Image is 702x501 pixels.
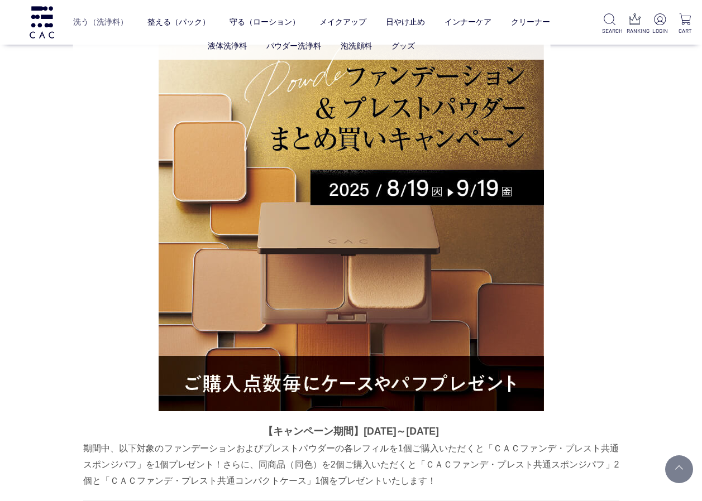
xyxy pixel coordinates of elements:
[73,8,128,36] a: 洗う（洗浄料）
[28,6,56,38] img: logo
[391,41,415,50] a: グッズ
[341,41,372,50] a: 泡洗顔料
[266,41,321,50] a: パウダー洗浄料
[677,13,693,35] a: CART
[652,13,668,35] a: LOGIN
[386,8,425,36] a: 日やけ止め
[602,13,618,35] a: SEARCH
[230,8,300,36] a: 守る（ローション）
[677,27,693,35] p: CART
[147,8,210,36] a: 整える（パック）
[83,440,619,489] p: 期間中、以下対象のファンデーションおよびプレストパウダーの各レフィルを1個ご購入いただくと「ＣＡＣファンデ・プレスト共通スポンジパフ」を1個プレゼント！さらに、同商品（同色）を2個ご購入いただく...
[602,27,618,35] p: SEARCH
[445,8,491,36] a: インナーケア
[511,8,550,36] a: クリーナー
[627,27,643,35] p: RANKING
[208,41,247,50] a: 液体洗浄料
[627,13,643,35] a: RANKING
[159,26,544,411] img: ベースメイクまとめ買いキャンペーン
[319,8,366,36] a: メイクアップ
[652,27,668,35] p: LOGIN
[83,422,619,440] p: 【キャンペーン期間】[DATE]～[DATE]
